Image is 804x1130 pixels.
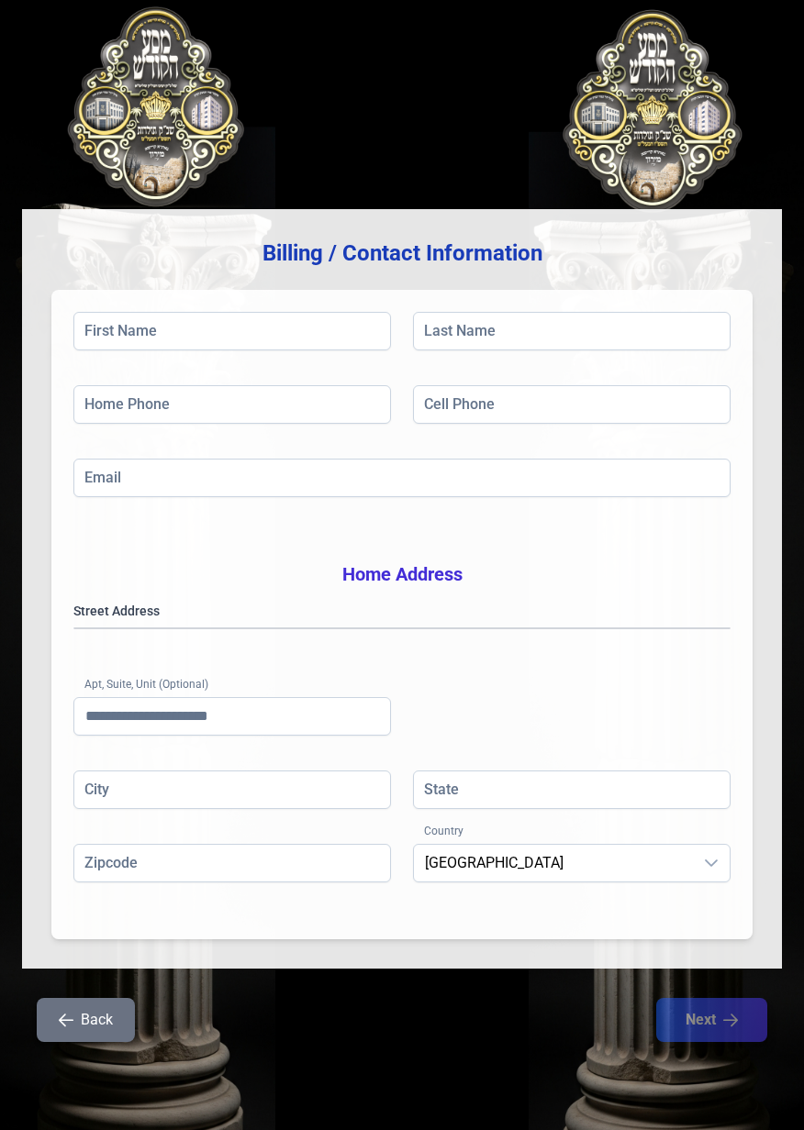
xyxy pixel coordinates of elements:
[73,561,731,587] h3: Home Address
[73,602,731,620] label: Street Address
[693,845,730,881] div: dropdown trigger
[656,998,767,1042] button: Next
[414,845,693,881] span: United States
[37,998,135,1042] button: Back
[51,238,753,268] h3: Billing / Contact Information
